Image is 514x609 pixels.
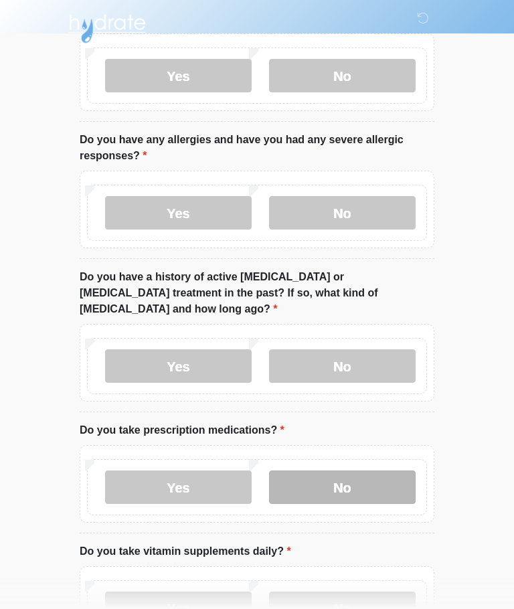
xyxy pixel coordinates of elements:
[80,133,434,165] label: Do you have any allergies and have you had any severe allergic responses?
[66,10,148,44] img: Hydrate IV Bar - Arcadia Logo
[105,471,252,505] label: Yes
[269,471,416,505] label: No
[269,60,416,93] label: No
[80,544,291,560] label: Do you take vitamin supplements daily?
[105,60,252,93] label: Yes
[105,197,252,230] label: Yes
[269,350,416,383] label: No
[80,423,284,439] label: Do you take prescription medications?
[105,350,252,383] label: Yes
[80,270,434,318] label: Do you have a history of active [MEDICAL_DATA] or [MEDICAL_DATA] treatment in the past? If so, wh...
[269,197,416,230] label: No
